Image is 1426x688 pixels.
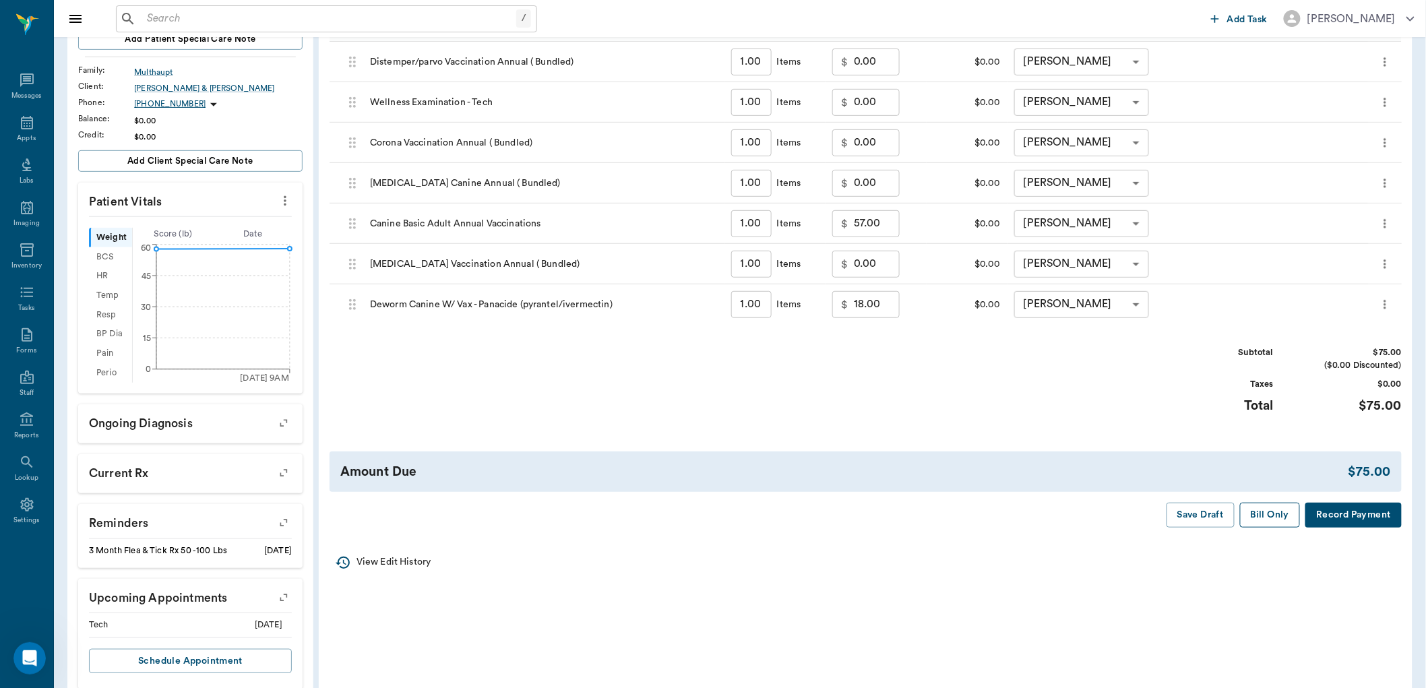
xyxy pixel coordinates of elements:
div: Canine Basic Adult Annual Vaccinations [363,204,724,244]
div: Corona Vaccination Annual ( Bundled) [363,123,724,163]
input: 0.00 [854,291,900,318]
div: Staff [20,388,34,398]
div: Items [772,136,801,150]
div: $75.00 [1301,396,1402,416]
div: Resp [89,305,132,325]
div: HR [89,267,132,286]
button: Record Payment [1305,503,1402,528]
div: Temp [89,286,132,305]
span: Add client Special Care Note [127,154,253,168]
div: [PERSON_NAME] [1014,210,1149,237]
a: [PERSON_NAME] & [PERSON_NAME] [134,82,303,94]
p: [PHONE_NUMBER] [134,98,206,110]
div: Phone : [78,96,134,108]
tspan: 15 [143,334,151,342]
div: Distemper/parvo Vaccination Annual ( Bundled) [363,42,724,82]
p: Patient Vitals [78,183,303,216]
tspan: 30 [141,303,151,311]
div: [PERSON_NAME] [1014,89,1149,116]
input: 0.00 [854,49,900,75]
div: Client : [78,80,134,92]
p: View Edit History [356,555,431,569]
div: Pain [89,344,132,363]
div: Score ( lb ) [133,228,213,241]
input: 0.00 [854,89,900,116]
input: 0.00 [854,251,900,278]
div: $0.00 [927,123,1007,163]
p: $ [842,256,848,272]
div: Subtotal [1173,346,1274,359]
div: [PERSON_NAME] [1307,11,1396,27]
div: Lookup [15,473,38,483]
div: $0.00 [927,42,1007,82]
p: $ [842,94,848,111]
div: Messages [11,91,42,101]
button: more [1375,91,1395,114]
div: [PERSON_NAME] [1014,49,1149,75]
div: $0.00 [927,204,1007,244]
div: [PERSON_NAME] [1014,291,1149,318]
button: [PERSON_NAME] [1273,6,1425,31]
p: Ongoing diagnosis [78,404,303,438]
button: Close drawer [62,5,89,32]
button: Save Draft [1167,503,1235,528]
div: Weight [89,228,132,247]
p: Reminders [78,504,303,538]
tspan: 60 [141,244,151,252]
button: more [1375,293,1395,316]
div: $0.00 [927,82,1007,123]
tspan: 0 [146,365,151,373]
div: $75.00 [1348,462,1391,482]
div: Tasks [18,303,35,313]
div: Tech [89,619,136,631]
div: [MEDICAL_DATA] Canine Annual ( Bundled) [363,163,724,204]
div: Inventory [11,261,42,271]
div: Appts [17,133,36,144]
input: 0.00 [854,129,900,156]
button: more [1375,131,1395,154]
div: $0.00 [134,115,303,127]
div: Labs [20,176,34,186]
div: Deworm Canine W/ Vax - Panacide (pyrantel/ivermectin) [363,284,724,325]
div: Family : [78,64,134,76]
p: $ [842,54,848,70]
div: Items [772,55,801,69]
button: Schedule Appointment [89,649,292,674]
div: Taxes [1173,378,1274,391]
div: $0.00 [134,131,303,143]
div: Wellness Examination - Tech [363,82,724,123]
p: $ [842,175,848,191]
div: Perio [89,363,132,383]
button: more [1375,253,1395,276]
tspan: [DATE] 9AM [240,374,289,382]
div: Items [772,257,801,271]
div: BP Dia [89,325,132,344]
div: Items [772,217,801,230]
button: Bill Only [1240,503,1301,528]
div: [MEDICAL_DATA] Vaccination Annual ( Bundled) [363,244,724,284]
div: [DATE] [264,544,292,557]
tspan: 45 [142,272,151,280]
p: $ [842,135,848,151]
div: $75.00 [1301,346,1402,359]
button: Add patient Special Care Note [78,28,303,50]
div: Forms [16,346,36,356]
div: Items [772,177,801,190]
div: $0.00 [927,163,1007,204]
button: Add Task [1206,6,1273,31]
button: more [1375,51,1395,73]
div: Total [1173,396,1274,416]
button: Add client Special Care Note [78,150,303,172]
div: Credit : [78,129,134,141]
p: Upcoming appointments [78,579,303,613]
button: more [1375,172,1395,195]
div: [DATE] [255,619,292,631]
div: Imaging [13,218,40,228]
a: Multhaupt [134,66,303,78]
div: Reports [14,431,39,441]
input: 0.00 [854,170,900,197]
div: $0.00 [1301,378,1402,391]
input: Search [142,9,516,28]
div: Balance : [78,113,134,125]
